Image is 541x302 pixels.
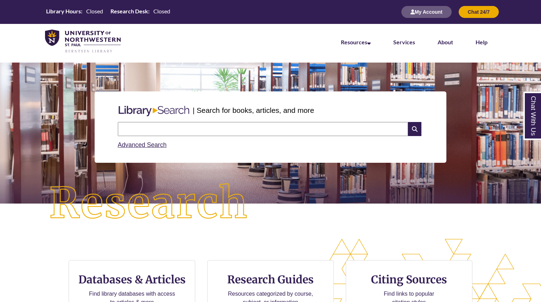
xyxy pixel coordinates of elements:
h3: Research Guides [213,273,328,286]
img: Libary Search [115,103,193,119]
h3: Citing Sources [366,273,452,286]
a: About [438,39,453,45]
table: Hours Today [43,7,173,16]
a: Advanced Search [118,141,167,148]
i: Search [408,122,421,136]
img: UNWSP Library Logo [45,30,121,53]
a: Services [393,39,415,45]
p: | Search for books, articles, and more [193,105,314,116]
a: Help [476,39,488,45]
button: My Account [401,6,452,18]
span: Closed [86,8,103,14]
span: Closed [153,8,170,14]
img: Research [27,161,270,246]
a: Chat 24/7 [459,9,499,15]
a: Hours Today [43,7,173,17]
button: Chat 24/7 [459,6,499,18]
a: Resources [341,39,371,45]
h3: Databases & Articles [75,273,189,286]
th: Library Hours: [43,7,83,15]
th: Research Desk: [108,7,151,15]
a: My Account [401,9,452,15]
